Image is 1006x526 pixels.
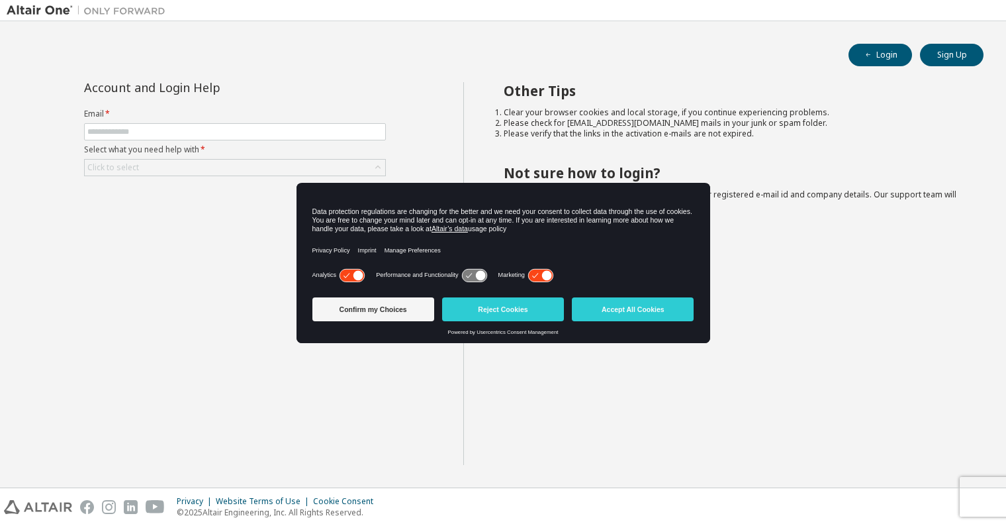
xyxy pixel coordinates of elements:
[80,500,94,514] img: facebook.svg
[504,164,960,182] h2: Not sure how to login?
[102,500,116,514] img: instagram.svg
[4,500,72,514] img: altair_logo.svg
[87,162,139,173] div: Click to select
[504,107,960,118] li: Clear your browser cookies and local storage, if you continue experiencing problems.
[146,500,165,514] img: youtube.svg
[84,144,386,155] label: Select what you need help with
[313,496,381,507] div: Cookie Consent
[7,4,172,17] img: Altair One
[920,44,983,66] button: Sign Up
[504,118,960,129] li: Please check for [EMAIL_ADDRESS][DOMAIN_NAME] mails in your junk or spam folder.
[177,496,216,507] div: Privacy
[84,82,326,93] div: Account and Login Help
[504,189,956,211] span: with a brief description of the problem, your registered e-mail id and company details. Our suppo...
[504,82,960,99] h2: Other Tips
[84,109,386,119] label: Email
[216,496,313,507] div: Website Terms of Use
[85,160,385,176] div: Click to select
[124,500,138,514] img: linkedin.svg
[177,507,381,518] p: © 2025 Altair Engineering, Inc. All Rights Reserved.
[504,129,960,139] li: Please verify that the links in the activation e-mails are not expired.
[848,44,912,66] button: Login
